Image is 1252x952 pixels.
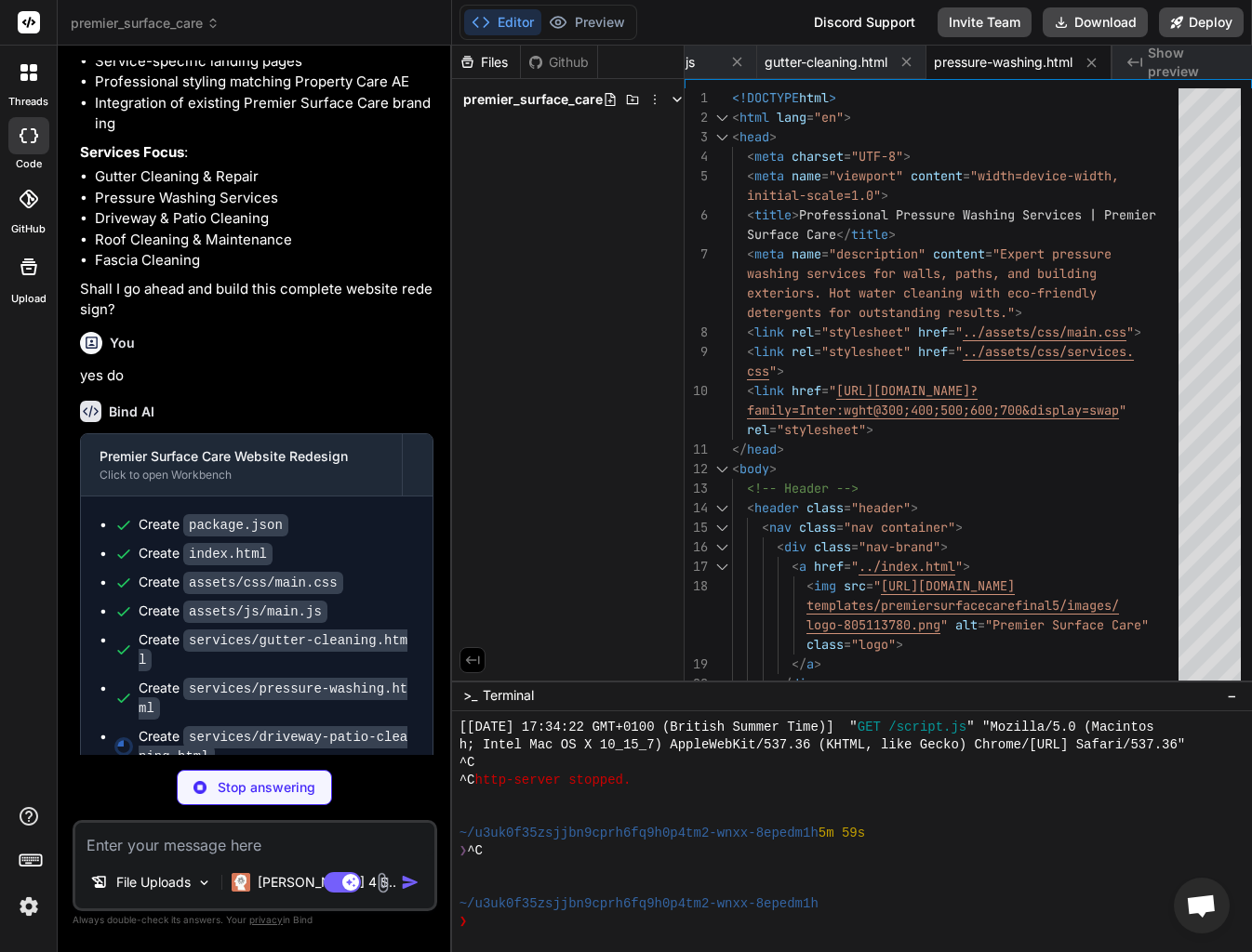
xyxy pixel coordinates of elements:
div: Click to collapse the range. [710,459,734,479]
div: 20 [685,674,708,694]
span: "nav container" [844,519,955,535]
h6: You [110,334,135,352]
code: services/driveway-patio-cleaning.html [139,726,407,768]
span: link [754,343,784,360]
span: < [732,460,739,477]
p: File Uploads [116,873,191,892]
h6: Bind AI [109,403,154,421]
li: Pressure Washing Services [95,188,433,209]
span: ../assets/css/main.css [963,324,1126,340]
label: code [16,156,42,172]
span: < [732,128,739,145]
span: link [754,382,784,399]
span: pressure-washing.html [934,53,1072,72]
span: GET [858,719,881,736]
span: "stylesheet" [821,324,911,340]
span: name [792,245,821,262]
li: Gutter Cleaning & Repair [95,166,433,188]
div: Click to collapse the range. [710,127,734,147]
span: > [1134,324,1141,340]
span: "header" [851,499,911,516]
span: href [792,382,821,399]
span: < [806,577,814,594]
div: Create [139,727,414,766]
span: >_ [463,686,477,705]
div: 10 [685,381,708,401]
span: > [844,109,851,126]
div: 2 [685,108,708,127]
span: head [747,441,777,457]
span: < [747,148,754,165]
div: 16 [685,537,708,557]
span: html [799,89,829,106]
span: div [784,538,806,555]
span: = [821,245,829,262]
span: a [799,558,806,575]
span: ❯ [460,842,467,860]
span: " [769,363,777,379]
div: 13 [685,479,708,498]
strong: Services Focus [80,143,184,161]
span: = [844,499,851,516]
span: = [844,636,851,653]
div: 19 [685,654,708,674]
span: > [903,148,911,165]
span: html [739,109,769,126]
span: ../assets/css/services. [963,343,1134,360]
span: Surface Care [747,226,836,243]
button: Invite Team [938,7,1032,37]
span: ^C [460,754,475,772]
span: = [844,148,851,165]
p: [PERSON_NAME] 4 S.. [258,873,396,892]
span: ^C [460,772,475,789]
span: < [747,324,754,340]
span: Professional Pressure Washing Services | Premier [799,206,1156,223]
span: templates/premiersurfacecarefinal5/images/ [806,597,1119,614]
span: "stylesheet" [777,421,866,438]
span: meta [754,148,784,165]
div: Create [139,602,327,621]
span: [URL][DOMAIN_NAME] [881,577,1015,594]
img: Pick Models [196,875,212,891]
div: 5 [685,166,708,186]
span: = [985,245,992,262]
img: settings [13,891,45,922]
li: Driveway & Patio Cleaning [95,208,433,230]
span: "logo" [851,636,896,653]
span: class [799,519,836,535]
div: Discord Support [803,7,926,37]
span: href [918,343,948,360]
div: Files [452,53,520,72]
span: css [747,363,769,379]
span: </ [792,655,806,672]
span: class [814,538,851,555]
span: title [851,226,888,243]
span: "Expert pressure [992,245,1112,262]
div: 12 [685,459,708,479]
img: Claude 4 Sonnet [232,873,250,892]
span: = [978,616,985,633]
span: > [1015,304,1022,321]
span: head [739,128,769,145]
li: Roof Cleaning & Maintenance [95,230,433,251]
span: " [851,558,859,575]
span: content [911,167,963,184]
p: yes do [80,365,433,387]
span: > [896,636,903,653]
span: gutter-cleaning.html [765,53,887,72]
p: Always double-check its answers. Your in Bind [73,911,437,929]
p: Stop answering [218,778,315,797]
span: initial-scale=1.0" [747,187,881,204]
div: Click to collapse the range. [710,537,734,557]
span: <!-- Header --> [747,480,859,496]
span: img [814,577,836,594]
span: Terminal [483,686,534,705]
span: alt [955,616,978,633]
span: </ [836,226,851,243]
li: Professional styling matching Property Care AE [95,72,433,93]
span: rel [792,324,814,340]
code: services/pressure-washing.html [139,678,407,720]
span: > [955,519,963,535]
span: washing services for walls, paths, and building [747,265,1097,282]
div: 18 [685,576,708,596]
